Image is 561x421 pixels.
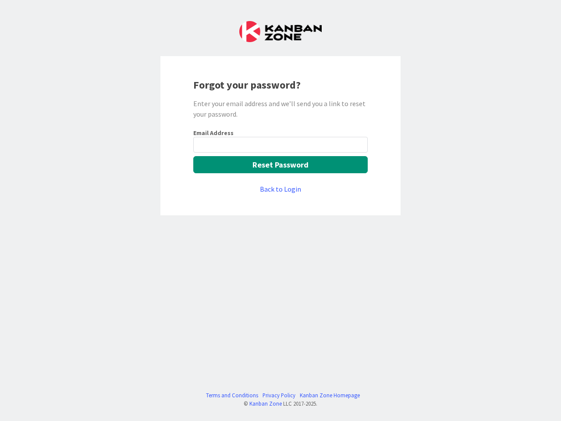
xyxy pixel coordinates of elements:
[249,400,282,407] a: Kanban Zone
[202,400,360,408] div: © LLC 2017- 2025 .
[206,391,258,400] a: Terms and Conditions
[193,98,368,119] div: Enter your email address and we’ll send you a link to reset your password.
[260,184,301,194] a: Back to Login
[193,156,368,173] button: Reset Password
[193,129,234,137] label: Email Address
[300,391,360,400] a: Kanban Zone Homepage
[263,391,295,400] a: Privacy Policy
[239,21,322,42] img: Kanban Zone
[193,78,301,92] b: Forgot your password?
